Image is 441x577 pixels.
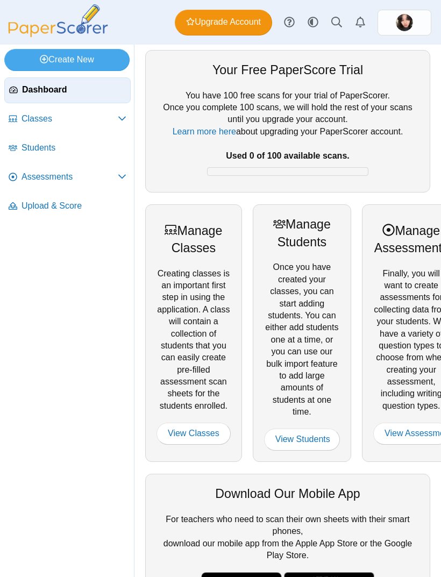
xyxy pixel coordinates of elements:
a: Upload & Score [4,194,131,219]
b: Used 0 of 100 available scans. [226,151,349,160]
div: Creating classes is an important first step in using the application. A class will contain a coll... [145,204,242,461]
a: Classes [4,106,131,132]
a: Create New [4,49,130,70]
a: Assessments [4,165,131,190]
a: Upgrade Account [175,10,272,35]
img: PaperScorer [4,4,112,37]
div: Download Our Mobile App [157,485,419,502]
div: Manage Classes [157,222,231,257]
span: Assessments [22,171,118,183]
a: Students [4,136,131,161]
a: ps.AhgmnTCHGUIz4gos [378,10,431,35]
a: Dashboard [4,77,131,103]
span: Classes [22,113,118,125]
img: ps.AhgmnTCHGUIz4gos [396,14,413,31]
div: Once you have created your classes, you can start adding students. You can either add students on... [253,204,351,461]
div: Manage Students [264,216,340,251]
a: Alerts [348,11,372,34]
div: You have 100 free scans for your trial of PaperScorer. Once you complete 100 scans, we will hold ... [157,90,419,181]
a: View Classes [157,423,231,444]
a: Learn more here [173,127,236,136]
a: PaperScorer [4,30,112,39]
span: Dashboard [22,84,126,96]
span: Students [22,142,126,154]
span: Upgrade Account [186,16,261,28]
span: Upload & Score [22,200,126,212]
a: View Students [264,429,340,450]
div: Your Free PaperScore Trial [157,61,419,79]
span: Fart Face [396,14,413,31]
